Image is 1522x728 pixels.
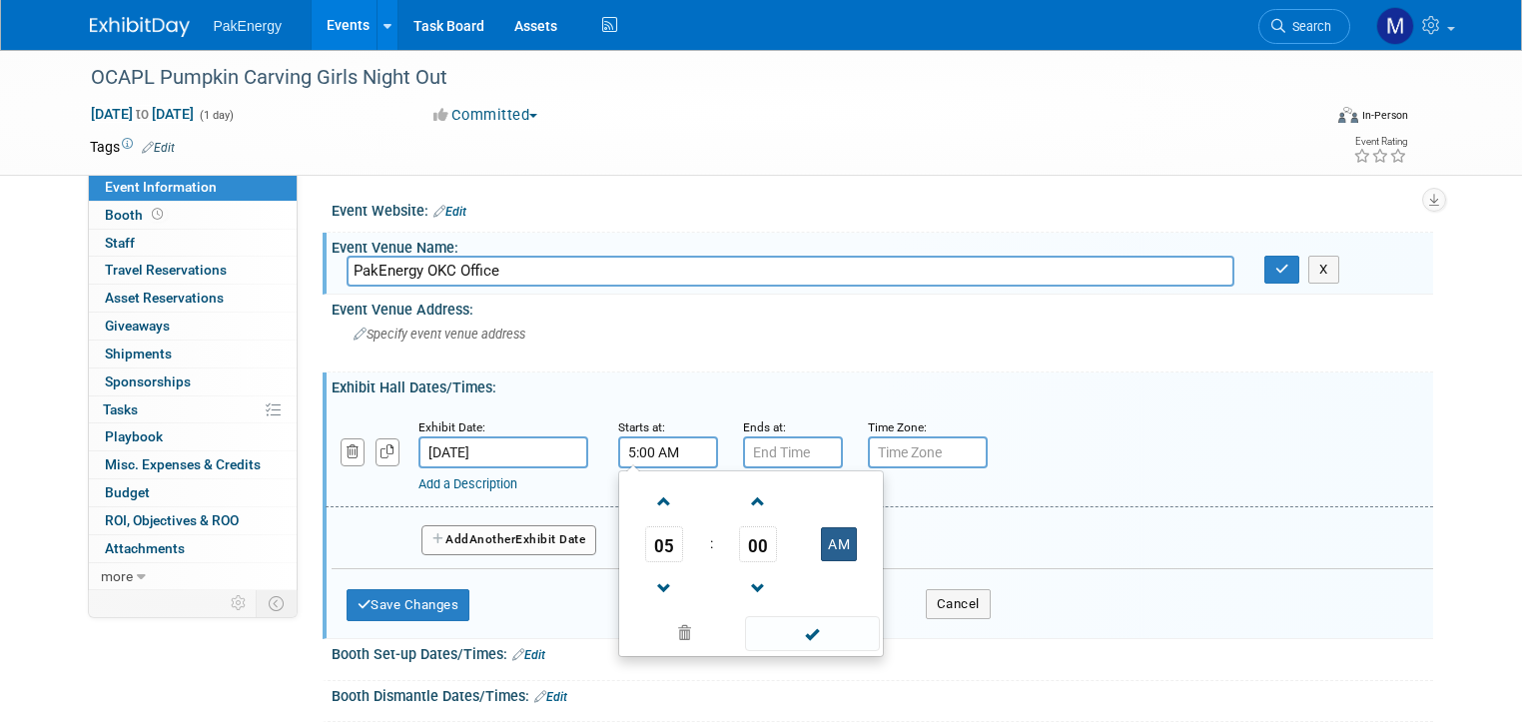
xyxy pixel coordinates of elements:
[645,562,683,613] a: Decrement Hour
[105,290,224,306] span: Asset Reservations
[332,681,1433,707] div: Booth Dismantle Dates/Times:
[105,318,170,334] span: Giveaways
[148,207,167,222] span: Booth not reserved yet
[512,648,545,662] a: Edit
[332,196,1433,222] div: Event Website:
[433,205,466,219] a: Edit
[89,451,297,478] a: Misc. Expenses & Credits
[1338,107,1358,123] img: Format-Inperson.png
[739,562,777,613] a: Decrement Minute
[418,420,485,434] small: Exhibit Date:
[618,420,665,434] small: Starts at:
[89,507,297,534] a: ROI, Objectives & ROO
[105,179,217,195] span: Event Information
[105,484,150,500] span: Budget
[418,476,517,491] a: Add a Description
[1353,137,1407,147] div: Event Rating
[90,17,190,37] img: ExhibitDay
[1258,9,1350,44] a: Search
[1308,256,1339,284] button: X
[926,589,991,619] button: Cancel
[706,526,717,562] td: :
[347,589,470,621] button: Save Changes
[426,105,545,126] button: Committed
[618,436,718,468] input: Start Time
[142,141,175,155] a: Edit
[90,105,195,123] span: [DATE] [DATE]
[645,526,683,562] span: Pick Hour
[133,106,152,122] span: to
[89,174,297,201] a: Event Information
[103,401,138,417] span: Tasks
[332,372,1433,397] div: Exhibit Hall Dates/Times:
[1213,104,1408,134] div: Event Format
[105,428,163,444] span: Playbook
[89,313,297,340] a: Giveaways
[89,285,297,312] a: Asset Reservations
[89,479,297,506] a: Budget
[623,620,747,648] a: Clear selection
[214,18,282,34] span: PakEnergy
[89,563,297,590] a: more
[198,109,234,122] span: (1 day)
[105,262,227,278] span: Travel Reservations
[739,475,777,526] a: Increment Minute
[84,60,1296,96] div: OCAPL Pumpkin Carving Girls Night Out
[89,396,297,423] a: Tasks
[256,590,297,616] td: Toggle Event Tabs
[105,235,135,251] span: Staff
[105,456,261,472] span: Misc. Expenses & Credits
[354,327,525,342] span: Specify event venue address
[90,137,175,157] td: Tags
[418,436,588,468] input: Date
[868,420,927,434] small: Time Zone:
[1361,108,1408,123] div: In-Person
[101,568,133,584] span: more
[89,423,297,450] a: Playbook
[89,202,297,229] a: Booth
[332,295,1433,320] div: Event Venue Address:
[534,690,567,704] a: Edit
[105,512,239,528] span: ROI, Objectives & ROO
[469,532,516,546] span: Another
[332,233,1433,258] div: Event Venue Name:
[105,540,185,556] span: Attachments
[743,436,843,468] input: End Time
[743,420,786,434] small: Ends at:
[89,257,297,284] a: Travel Reservations
[89,341,297,367] a: Shipments
[421,525,597,555] button: AddAnotherExhibit Date
[105,346,172,362] span: Shipments
[1376,7,1414,45] img: Mary Walker
[89,230,297,257] a: Staff
[868,436,988,468] input: Time Zone
[739,526,777,562] span: Pick Minute
[89,368,297,395] a: Sponsorships
[105,207,167,223] span: Booth
[332,639,1433,665] div: Booth Set-up Dates/Times:
[89,535,297,562] a: Attachments
[222,590,257,616] td: Personalize Event Tab Strip
[743,621,881,649] a: Done
[645,475,683,526] a: Increment Hour
[1285,19,1331,34] span: Search
[821,527,857,561] button: AM
[105,373,191,389] span: Sponsorships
